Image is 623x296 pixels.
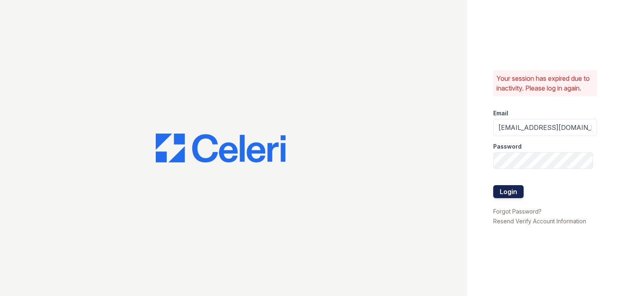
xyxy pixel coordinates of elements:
[156,134,286,163] img: CE_Logo_Blue-a8612792a0a2168367f1c8372b55b34899dd931a85d93a1a3d3e32e68fde9ad4.png
[493,218,586,225] a: Resend Verify Account Information
[493,109,508,117] label: Email
[493,185,524,198] button: Login
[493,143,522,151] label: Password
[496,73,594,93] p: Your session has expired due to inactivity. Please log in again.
[493,208,541,215] a: Forgot Password?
